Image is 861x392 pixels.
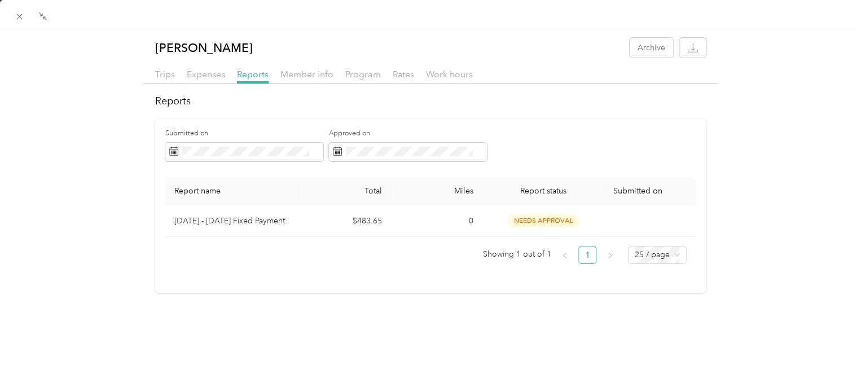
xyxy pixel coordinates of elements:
[165,177,300,205] th: Report name
[635,246,680,263] span: 25 / page
[309,186,382,196] div: Total
[556,246,574,264] button: left
[425,69,472,80] span: Work hours
[628,246,687,264] div: Page Size
[508,214,579,227] span: needs approval
[329,129,487,139] label: Approved on
[561,252,568,259] span: left
[155,94,705,109] h2: Reports
[601,246,619,264] button: right
[630,38,673,58] button: Archive
[391,205,482,237] td: 0
[556,246,574,264] li: Previous Page
[607,252,613,259] span: right
[155,38,253,58] p: [PERSON_NAME]
[187,69,225,80] span: Expenses
[601,246,619,264] li: Next Page
[483,246,551,263] span: Showing 1 out of 1
[491,186,595,196] span: Report status
[345,69,380,80] span: Program
[604,177,696,205] th: Submitted on
[578,246,596,264] li: 1
[280,69,333,80] span: Member info
[237,69,269,80] span: Reports
[300,205,391,237] td: $483.65
[165,129,323,139] label: Submitted on
[400,186,473,196] div: Miles
[155,69,175,80] span: Trips
[174,215,291,227] p: [DATE] - [DATE] Fixed Payment
[798,329,861,392] iframe: Everlance-gr Chat Button Frame
[579,246,596,263] a: 1
[392,69,414,80] span: Rates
